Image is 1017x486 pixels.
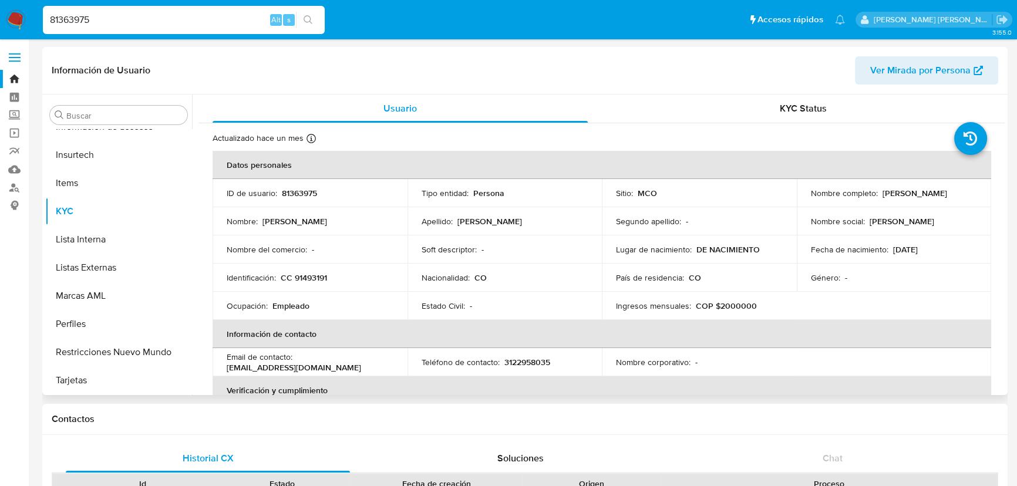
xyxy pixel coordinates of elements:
p: - [695,357,698,367]
p: Segundo apellido : [616,216,681,227]
p: Tipo entidad : [422,188,469,198]
span: Soluciones [497,451,543,465]
p: Identificación : [227,272,276,283]
p: [PERSON_NAME] [457,216,522,227]
button: Marcas AML [45,282,192,310]
p: Lugar de nacimiento : [616,244,692,255]
p: Estado Civil : [422,301,465,311]
p: Apellido : [422,216,453,227]
p: COP $2000000 [696,301,757,311]
h1: Contactos [52,413,998,425]
button: Items [45,169,192,197]
span: KYC Status [780,102,827,115]
p: Empleado [272,301,309,311]
p: ID de usuario : [227,188,277,198]
span: s [287,14,291,25]
p: Nombre corporativo : [616,357,691,367]
p: CO [689,272,701,283]
p: - [845,272,847,283]
p: CO [474,272,487,283]
p: Fecha de nacimiento : [811,244,888,255]
p: Nombre social : [811,216,865,227]
p: - [312,244,314,255]
p: Persona [473,188,504,198]
span: Accesos rápidos [757,14,823,26]
span: Usuario [383,102,417,115]
button: Lista Interna [45,225,192,254]
input: Buscar usuario o caso... [43,12,325,28]
button: search-icon [296,12,320,28]
th: Información de contacto [213,320,991,348]
button: KYC [45,197,192,225]
button: Listas Externas [45,254,192,282]
p: Ocupación : [227,301,268,311]
p: DE NACIMIENTO [696,244,760,255]
p: CC 91493191 [281,272,327,283]
p: Soft descriptor : [422,244,477,255]
button: Restricciones Nuevo Mundo [45,338,192,366]
p: Nacionalidad : [422,272,470,283]
p: 3122958035 [504,357,550,367]
span: Historial CX [182,451,233,465]
p: [EMAIL_ADDRESS][DOMAIN_NAME] [227,362,361,373]
h1: Información de Usuario [52,65,150,76]
th: Verificación y cumplimiento [213,376,991,404]
span: Ver Mirada por Persona [870,56,971,85]
button: Insurtech [45,141,192,169]
p: - [481,244,484,255]
span: Chat [823,451,843,465]
p: [PERSON_NAME] [870,216,934,227]
p: [PERSON_NAME] [262,216,327,227]
p: MCO [638,188,657,198]
button: Perfiles [45,310,192,338]
p: Ingresos mensuales : [616,301,691,311]
button: Buscar [55,110,64,120]
p: Nombre : [227,216,258,227]
p: Género : [811,272,840,283]
p: Teléfono de contacto : [422,357,500,367]
p: 81363975 [282,188,317,198]
a: Notificaciones [835,15,845,25]
p: Nombre del comercio : [227,244,307,255]
p: Nombre completo : [811,188,878,198]
a: Salir [996,14,1008,26]
p: [PERSON_NAME] [883,188,947,198]
button: Ver Mirada por Persona [855,56,998,85]
button: Tarjetas [45,366,192,394]
p: - [470,301,472,311]
p: - [686,216,688,227]
p: leonardo.alvarezortiz@mercadolibre.com.co [874,14,992,25]
p: País de residencia : [616,272,684,283]
input: Buscar [66,110,183,121]
th: Datos personales [213,151,991,179]
p: [DATE] [893,244,918,255]
p: Email de contacto : [227,352,292,362]
span: Alt [271,14,281,25]
p: Sitio : [616,188,633,198]
p: Actualizado hace un mes [213,133,304,144]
